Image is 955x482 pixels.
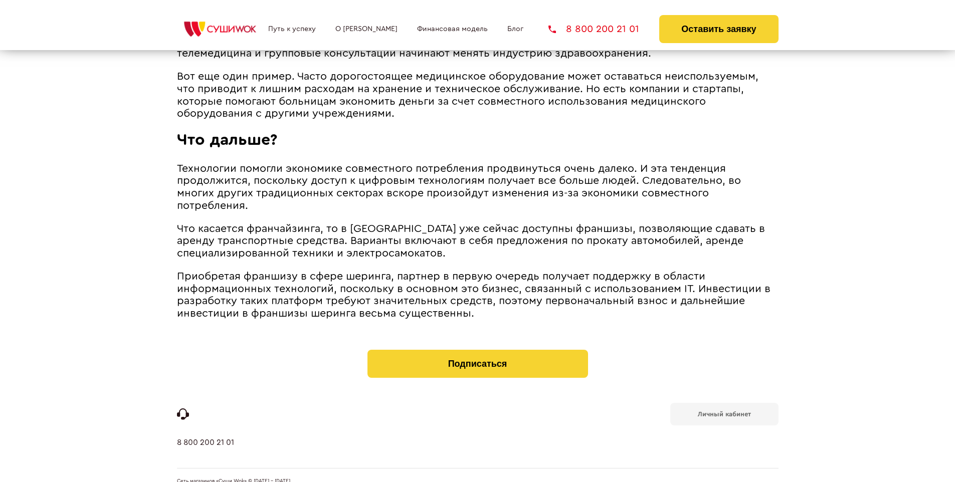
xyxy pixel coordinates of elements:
span: 8 800 200 21 01 [566,24,639,34]
a: Блог [507,25,523,33]
a: 8 800 200 21 01 [548,24,639,34]
span: Что дальше? [177,132,278,148]
span: Что касается франчайзинга, то в [GEOGRAPHIC_DATA] уже сейчас доступны франшизы, позволяющие сдава... [177,223,765,259]
span: Вот еще один пример. Часто дорогостоящее медицинское оборудование может оставаться неиспользуемым... [177,71,758,119]
button: Подписаться [367,350,588,378]
a: Финансовая модель [417,25,488,33]
a: Личный кабинет [670,403,779,425]
a: 8 800 200 21 01 [177,438,234,468]
a: О [PERSON_NAME] [335,25,398,33]
button: Оставить заявку [659,15,778,43]
span: Технологии помогли экономике совместного потребления продвинуться очень далеко. И эта тенденция п... [177,163,741,211]
a: Путь к успеху [268,25,316,33]
b: Личный кабинет [698,411,751,417]
span: Приобретая франшизу в сфере шеринга, партнер в первую очередь получает поддержку в области информ... [177,271,771,319]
